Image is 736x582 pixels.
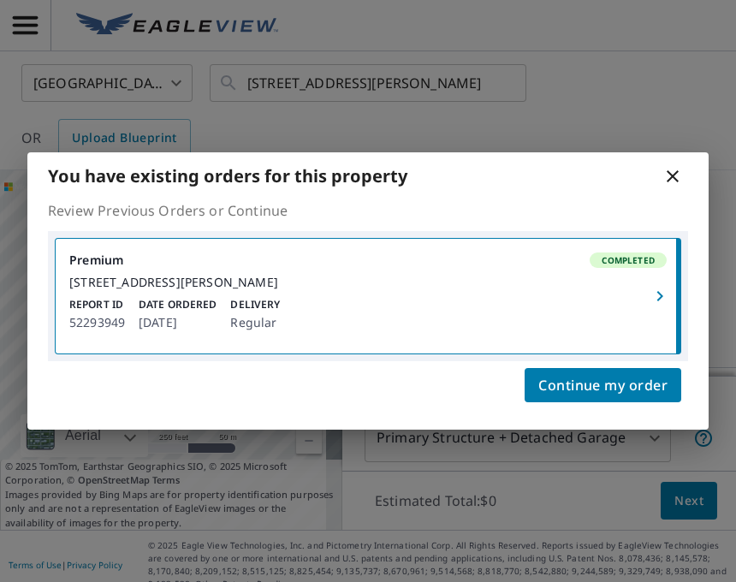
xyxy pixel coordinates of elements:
b: You have existing orders for this property [48,164,407,187]
div: [STREET_ADDRESS][PERSON_NAME] [69,275,667,290]
p: Regular [230,312,280,333]
p: Review Previous Orders or Continue [48,200,688,221]
button: Continue my order [525,368,681,402]
p: [DATE] [139,312,217,333]
span: Continue my order [538,373,668,397]
div: Premium [69,252,667,268]
span: Completed [591,254,665,266]
p: Report ID [69,297,125,312]
p: 52293949 [69,312,125,333]
p: Date Ordered [139,297,217,312]
a: PremiumCompleted[STREET_ADDRESS][PERSON_NAME]Report ID52293949Date Ordered[DATE]DeliveryRegular [56,239,680,353]
p: Delivery [230,297,280,312]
